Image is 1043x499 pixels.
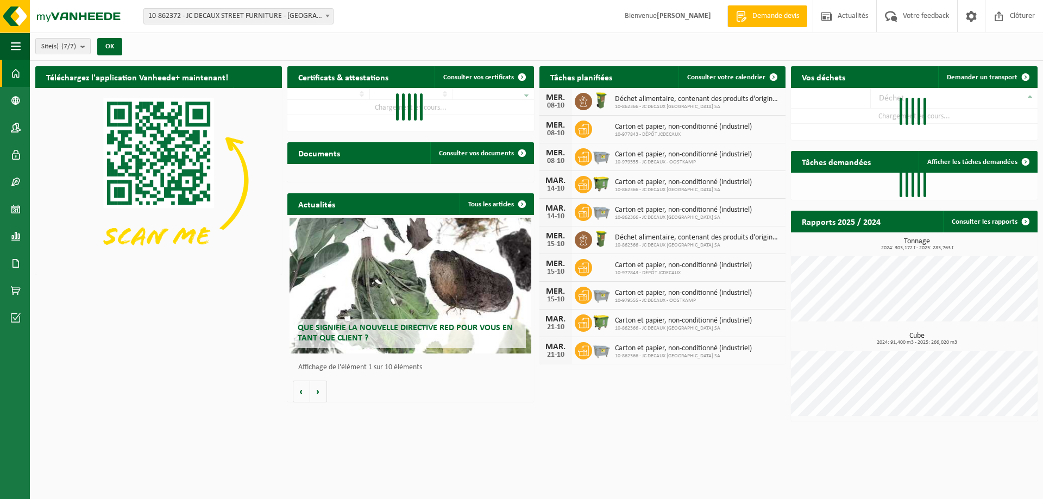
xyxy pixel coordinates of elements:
[791,151,882,172] h2: Tâches demandées
[943,211,1036,232] a: Consulter les rapports
[615,104,781,110] span: 10-862366 - JC DECAUX [GEOGRAPHIC_DATA] SA
[545,260,567,268] div: MER.
[35,88,282,273] img: Download de VHEPlus App
[298,324,513,343] span: Que signifie la nouvelle directive RED pour vous en tant que client ?
[545,102,567,110] div: 08-10
[791,211,891,232] h2: Rapports 2025 / 2024
[545,287,567,296] div: MER.
[791,66,856,87] h2: Vos déchets
[35,38,91,54] button: Site(s)(7/7)
[144,9,333,24] span: 10-862372 - JC DECAUX STREET FURNITURE - BRUXELLES
[678,66,784,88] a: Consulter votre calendrier
[545,149,567,157] div: MER.
[545,93,567,102] div: MER.
[545,204,567,213] div: MAR.
[727,5,807,27] a: Demande devis
[615,206,752,214] span: Carton et papier, non-conditionné (industriel)
[545,296,567,304] div: 15-10
[615,178,752,187] span: Carton et papier, non-conditionné (industriel)
[545,121,567,130] div: MER.
[435,66,533,88] a: Consulter vos certificats
[545,213,567,220] div: 14-10
[615,233,781,242] span: Déchet alimentaire, contenant des produits d'origine animale, non emballé, catég...
[545,176,567,185] div: MAR.
[430,142,533,164] a: Consulter vos documents
[290,218,531,353] a: Que signifie la nouvelle directive RED pour vous en tant que client ?
[592,147,611,165] img: WB-2500-GAL-GY-01
[615,95,781,104] span: Déchet alimentaire, contenant des produits d'origine animale, non emballé, catég...
[947,74,1017,81] span: Demander un transport
[615,214,752,221] span: 10-862366 - JC DECAUX [GEOGRAPHIC_DATA] SA
[592,230,611,248] img: WB-0060-HPE-GN-51
[439,150,514,157] span: Consulter vos documents
[796,245,1038,251] span: 2024: 303,172 t - 2025: 283,763 t
[545,241,567,248] div: 15-10
[545,324,567,331] div: 21-10
[592,202,611,220] img: WB-2500-GAL-GY-01
[545,315,567,324] div: MAR.
[97,38,122,55] button: OK
[750,11,802,22] span: Demande devis
[938,66,1036,88] a: Demander un transport
[657,12,711,20] strong: [PERSON_NAME]
[310,381,327,402] button: Volgende
[460,193,533,215] a: Tous les articles
[293,381,310,402] button: Vorige
[41,39,76,55] span: Site(s)
[545,343,567,351] div: MAR.
[615,353,752,359] span: 10-862366 - JC DECAUX [GEOGRAPHIC_DATA] SA
[796,340,1038,345] span: 2024: 91,400 m3 - 2025: 266,020 m3
[615,242,781,249] span: 10-862366 - JC DECAUX [GEOGRAPHIC_DATA] SA
[592,285,611,304] img: WB-2500-GAL-GY-01
[615,344,752,353] span: Carton et papier, non-conditionné (industriel)
[287,142,351,163] h2: Documents
[545,268,567,276] div: 15-10
[615,123,752,131] span: Carton et papier, non-conditionné (industriel)
[545,157,567,165] div: 08-10
[615,159,752,166] span: 10-979555 - JC DECAUX - OOSTKAMP
[545,232,567,241] div: MER.
[796,332,1038,345] h3: Cube
[615,261,752,270] span: Carton et papier, non-conditionné (industriel)
[615,317,752,325] span: Carton et papier, non-conditionné (industriel)
[615,325,752,332] span: 10-862366 - JC DECAUX [GEOGRAPHIC_DATA] SA
[545,351,567,359] div: 21-10
[796,238,1038,251] h3: Tonnage
[443,74,514,81] span: Consulter vos certificats
[592,313,611,331] img: WB-1100-HPE-GN-50
[592,174,611,193] img: WB-1100-HPE-GN-50
[615,270,752,276] span: 10-977843 - DÉPÔT JCDECAUX
[615,187,752,193] span: 10-862366 - JC DECAUX [GEOGRAPHIC_DATA] SA
[592,340,611,359] img: WB-2500-GAL-GY-01
[143,8,334,24] span: 10-862372 - JC DECAUX STREET FURNITURE - BRUXELLES
[615,298,752,304] span: 10-979555 - JC DECAUX - OOSTKAMP
[287,66,399,87] h2: Certificats & attestations
[687,74,765,81] span: Consulter votre calendrier
[545,185,567,193] div: 14-10
[615,289,752,298] span: Carton et papier, non-conditionné (industriel)
[61,43,76,50] count: (7/7)
[35,66,239,87] h2: Téléchargez l'application Vanheede+ maintenant!
[919,151,1036,173] a: Afficher les tâches demandées
[615,131,752,138] span: 10-977843 - DÉPÔT JCDECAUX
[539,66,623,87] h2: Tâches planifiées
[927,159,1017,166] span: Afficher les tâches demandées
[545,130,567,137] div: 08-10
[615,150,752,159] span: Carton et papier, non-conditionné (industriel)
[298,364,529,371] p: Affichage de l'élément 1 sur 10 éléments
[287,193,346,214] h2: Actualités
[592,91,611,110] img: WB-0060-HPE-GN-51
